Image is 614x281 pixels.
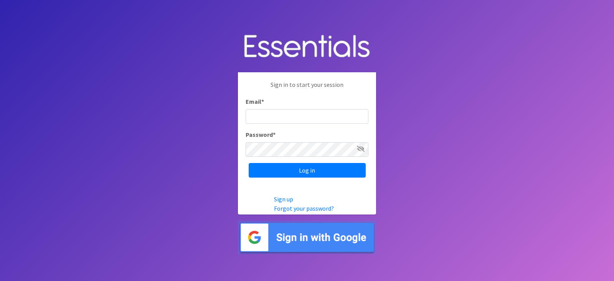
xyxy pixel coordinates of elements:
input: Log in [249,163,366,178]
label: Email [246,97,264,106]
a: Forgot your password? [274,205,334,212]
label: Password [246,130,276,139]
p: Sign in to start your session [246,80,368,97]
a: Sign up [274,195,293,203]
img: Sign in with Google [238,221,376,254]
img: Human Essentials [238,27,376,67]
abbr: required [273,131,276,138]
abbr: required [261,98,264,105]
